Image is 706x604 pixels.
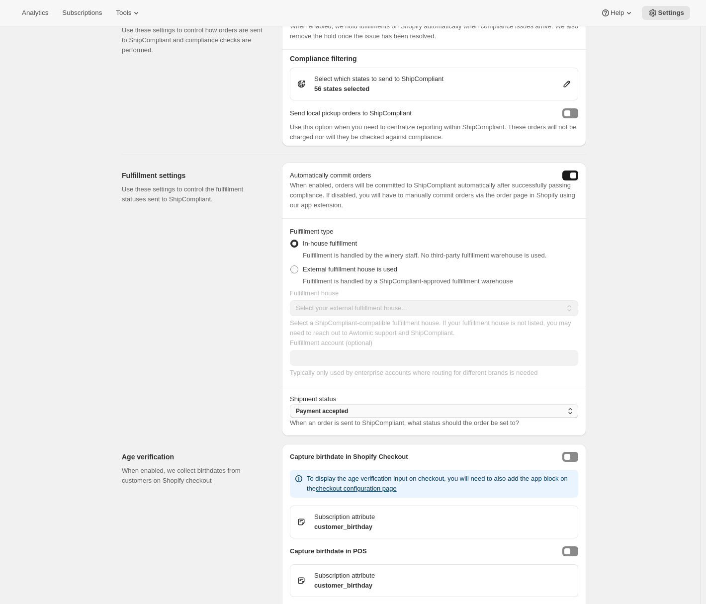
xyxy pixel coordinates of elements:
h2: Compliance filtering [290,54,578,64]
button: autoCommit [562,171,578,180]
span: Tools [116,9,131,17]
span: To display the age verification input on checkout, you will need to also add the app block on the [307,475,568,492]
span: In-house fulfillment [303,240,357,247]
button: enableBirthdayCapture [562,546,578,556]
p: Send local pickup orders to ShipCompliant [290,108,412,118]
button: sendLocalPickupToShipCompliant [562,108,578,118]
button: Tools [110,6,147,20]
p: Subscription attribute [314,571,375,581]
button: Help [595,6,640,20]
span: Help [611,9,624,17]
span: Settings [658,9,684,17]
button: Payment accepted [290,404,578,418]
p: When an order is sent to ShipCompliant, what status should the order be set to? [290,418,578,428]
p: customer_birthday [314,522,375,532]
p: Use these settings to control how orders are sent to ShipCompliant and compliance checks are perf... [122,25,266,55]
span: Subscriptions [62,9,102,17]
span: Analytics [22,9,48,17]
span: Fulfillment is handled by a ShipCompliant-approved fulfillment warehouse [303,277,513,285]
p: Shipment status [290,394,578,404]
p: Subscription attribute [314,512,375,522]
h2: Fulfillment settings [122,171,266,180]
h2: Age verification [122,452,266,462]
p: When enabled, orders will be committed to ShipCompliant automatically after successfully passing ... [290,180,578,210]
button: checkout configuration page [316,485,397,492]
p: Select which states to send to ShipCompliant [314,74,443,84]
button: Analytics [16,6,54,20]
p: Use these settings to control the fulfillment statuses sent to ShipCompliant. [122,184,266,204]
p: Automatically commit orders [290,171,371,180]
p: customer_birthday [314,581,375,591]
span: Fulfillment is handled by the winery staff. No third-party fulfillment warehouse is used. [303,252,546,259]
span: Typically only used by enterprise accounts where routing for different brands is needed [290,369,537,376]
span: Select a ShipCompliant-compatible fulfillment house. If your fulfillment house is not listed, you... [290,319,571,337]
h2: Capture birthdate in Shopify Checkout [290,452,408,462]
p: When enabled, we hold fulfillments on Shopify automatically when compliance issues arrive. We als... [290,21,578,41]
button: Subscriptions [56,6,108,20]
button: enableCheckoutBirthdayCapture [562,452,578,462]
span: External fulfillment house is used [303,265,397,273]
span: Fulfillment account (optional) [290,339,372,346]
span: Payment accepted [296,407,348,415]
p: Use this option when you need to centralize reporting within ShipCompliant. These orders will not... [290,122,578,142]
p: 56 states selected [314,84,443,94]
p: Fulfillment type [290,227,578,237]
button: Settings [642,6,690,20]
span: Fulfillment house [290,289,339,297]
h2: Capture birthdate in POS [290,546,367,556]
p: When enabled, we collect birthdates from customers on Shopify checkout [122,466,266,486]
